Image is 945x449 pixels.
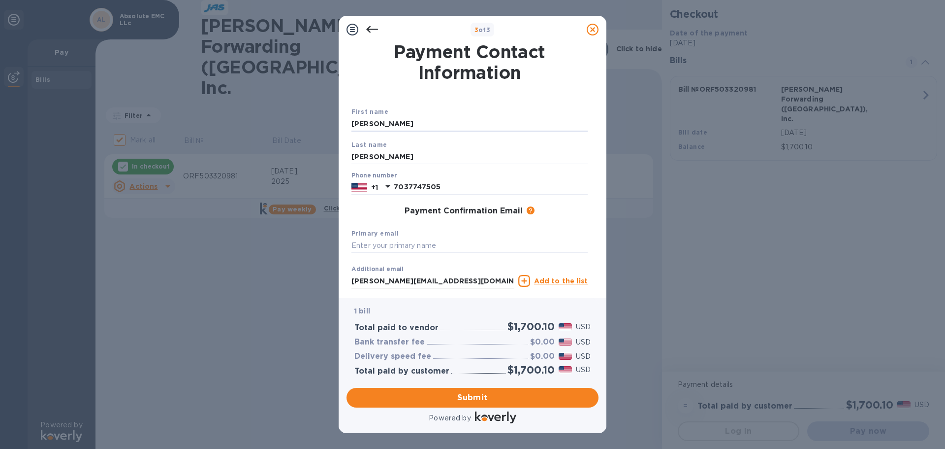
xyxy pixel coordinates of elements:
input: Enter additional email [351,274,514,288]
p: USD [576,322,591,332]
b: Last name [351,141,387,148]
p: USD [576,351,591,362]
h2: $1,700.10 [507,364,555,376]
p: +1 [371,182,378,192]
button: Submit [346,388,598,408]
p: USD [576,337,591,347]
h3: $0.00 [530,338,555,347]
h3: Payment Confirmation Email [405,207,523,216]
input: Enter your first name [351,117,588,132]
img: US [351,182,367,193]
h2: $1,700.10 [507,320,555,333]
img: USD [559,339,572,345]
b: Primary email [351,230,399,237]
p: Email address will be added to the list of emails [351,290,514,301]
h3: Delivery speed fee [354,352,431,361]
input: Enter your phone number [394,180,588,195]
h3: $0.00 [530,352,555,361]
img: USD [559,353,572,360]
p: USD [576,365,591,375]
label: Additional email [351,267,404,273]
b: of 3 [474,26,491,34]
h3: Total paid by customer [354,367,449,376]
span: Submit [354,392,591,404]
b: First name [351,108,388,115]
h3: Total paid to vendor [354,323,439,333]
p: Powered by [429,413,471,423]
h3: Bank transfer fee [354,338,425,347]
span: 3 [474,26,478,34]
b: 1 bill [354,307,370,315]
img: Logo [475,412,516,423]
u: Add to the list [534,277,588,285]
img: USD [559,323,572,330]
input: Enter your primary name [351,239,588,253]
img: USD [559,366,572,373]
label: Phone number [351,173,397,179]
input: Enter your last name [351,149,588,164]
h1: Payment Contact Information [351,41,588,83]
